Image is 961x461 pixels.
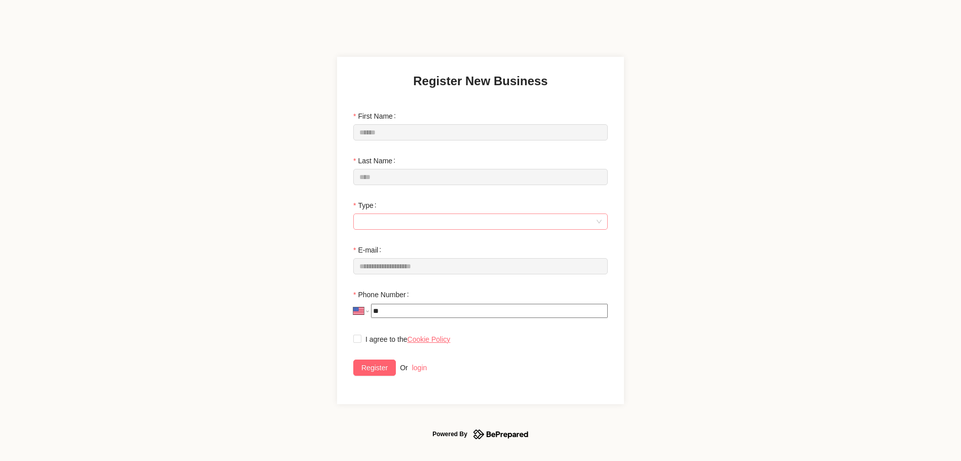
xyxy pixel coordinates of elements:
[361,334,454,345] span: I agree to the
[353,287,413,303] label: Phone Number
[371,304,608,318] input: Phone Number
[353,197,381,214] label: Type
[353,108,400,124] label: First Name
[353,258,608,274] input: E-mail
[353,124,608,140] input: First Name
[353,169,608,185] input: Last Name
[353,153,399,169] label: Last Name
[408,335,451,343] a: Cookie Policy
[432,428,467,440] div: Powered By
[353,360,396,376] button: Register
[361,362,388,373] span: Register
[400,362,408,373] div: Or
[353,242,385,258] label: E-mail
[413,73,547,89] h3: Register New Business
[412,364,427,372] a: login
